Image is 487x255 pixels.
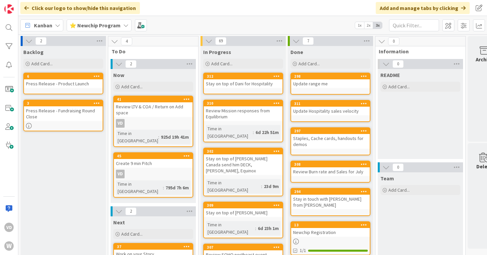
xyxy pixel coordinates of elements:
span: Next [113,219,125,226]
div: Stay in touch with [PERSON_NAME] from [PERSON_NAME] [291,195,370,209]
div: Create 9 min Pitch [114,159,193,168]
div: 6 [24,73,103,79]
span: Team [380,175,394,182]
div: VD [4,223,14,232]
div: Stay on top of [PERSON_NAME] Canada send him DECK, [PERSON_NAME], Equinox [204,154,282,175]
span: : [253,129,254,136]
div: 294 [291,189,370,195]
a: 3Press Release - Fundraising Round Close [23,100,103,131]
span: Add Card... [298,61,320,67]
div: 41 [117,97,193,102]
span: Add Card... [388,84,410,90]
a: 302Stay on top of [PERSON_NAME] Canada send him DECK, [PERSON_NAME], EquinoxTime in [GEOGRAPHIC_D... [203,148,283,196]
span: : [255,225,256,232]
div: 307 [204,244,282,250]
div: Review Mission responses from Equilibrium [204,106,282,121]
div: 37 [114,244,193,250]
div: 3 [24,100,103,106]
div: W [4,241,14,251]
div: 37 [117,244,193,249]
span: README [380,72,400,78]
div: 312 [207,74,282,79]
b: ⭐ Newchip Program [70,22,121,29]
div: 298 [294,74,370,79]
div: Press Release - Product Launch [24,79,103,88]
div: 311Update Hospitality sales velocity [291,101,370,115]
a: 310Review Mission responses from EquilibriumTime in [GEOGRAPHIC_DATA]:6d 22h 51m [203,100,283,142]
span: Add Card... [211,61,233,67]
div: 307 [207,245,282,250]
div: 45Create 9 min Pitch [114,153,193,168]
div: Review Burn rate and Sales for July [291,167,370,176]
a: 297Staples, Cache cards, handouts for demos [290,127,370,155]
span: Done [290,49,303,55]
div: 297Staples, Cache cards, handouts for demos [291,128,370,149]
input: Quick Filter... [389,19,439,31]
div: Time in [GEOGRAPHIC_DATA] [206,221,255,236]
div: Update range me [291,79,370,88]
span: : [163,184,164,191]
div: 309 [207,203,282,208]
div: 308 [294,162,370,167]
div: 925d 19h 41m [159,133,191,141]
a: 41Review LTV & COA / Return on Add spaceVDTime in [GEOGRAPHIC_DATA]:925d 19h 41m [113,96,193,147]
div: 311 [294,101,370,106]
div: 309 [204,202,282,208]
span: 2 [35,37,47,45]
div: 311 [291,101,370,107]
div: 312Stay on top of Dani for Hospitality [204,73,282,88]
div: 302 [204,148,282,154]
div: 310Review Mission responses from Equilibrium [204,100,282,121]
span: 0 [392,163,404,171]
span: Add Card... [388,187,410,193]
div: 13 [291,222,370,228]
a: 309Stay on top of [PERSON_NAME]Time in [GEOGRAPHIC_DATA]:6d 23h 1m [203,202,283,238]
a: 308Review Burn rate and Sales for July [290,161,370,183]
div: 298Update range me [291,73,370,88]
a: 298Update range me [290,73,370,95]
span: : [158,133,159,141]
span: Information [379,48,457,55]
div: Time in [GEOGRAPHIC_DATA] [116,130,158,144]
div: 302Stay on top of [PERSON_NAME] Canada send him DECK, [PERSON_NAME], Equinox [204,148,282,175]
div: Time in [GEOGRAPHIC_DATA] [206,125,253,140]
div: 13 [294,223,370,227]
span: 4 [121,37,132,45]
span: 2x [364,22,373,29]
span: Add Card... [31,61,53,67]
div: Stay on top of [PERSON_NAME] [204,208,282,217]
div: 3Press Release - Fundraising Round Close [24,100,103,121]
div: 3 [27,101,103,106]
span: 1/1 [300,247,306,254]
div: 308Review Burn rate and Sales for July [291,161,370,176]
span: : [261,183,262,190]
div: 302 [207,149,282,154]
a: 311Update Hospitality sales velocity [290,100,370,122]
div: 41Review LTV & COA / Return on Add space [114,96,193,117]
div: 6 [27,74,103,79]
span: 69 [215,37,227,45]
div: VD [114,119,193,128]
div: 297 [294,129,370,133]
div: 294 [294,189,370,194]
span: Add Card... [121,84,143,90]
span: Backlog [23,49,44,55]
div: 6d 23h 1m [256,225,280,232]
div: Staples, Cache cards, handouts for demos [291,134,370,149]
div: 45 [117,154,193,158]
div: Newchip Registration [291,228,370,237]
a: 45Create 9 min PitchVDTime in [GEOGRAPHIC_DATA]:795d 7h 6m [113,152,193,198]
span: 7 [302,37,314,45]
div: Update Hospitality sales velocity [291,107,370,115]
a: 6Press Release - Product Launch [23,73,103,94]
div: 312 [204,73,282,79]
span: Kanban [34,21,52,29]
span: 2 [125,207,137,215]
div: 310 [204,100,282,106]
div: 13Newchip Registration [291,222,370,237]
span: 2 [125,60,137,68]
span: 3x [373,22,382,29]
span: In Progress [203,49,231,55]
span: To Do [112,48,190,55]
div: 23d 9m [262,183,280,190]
